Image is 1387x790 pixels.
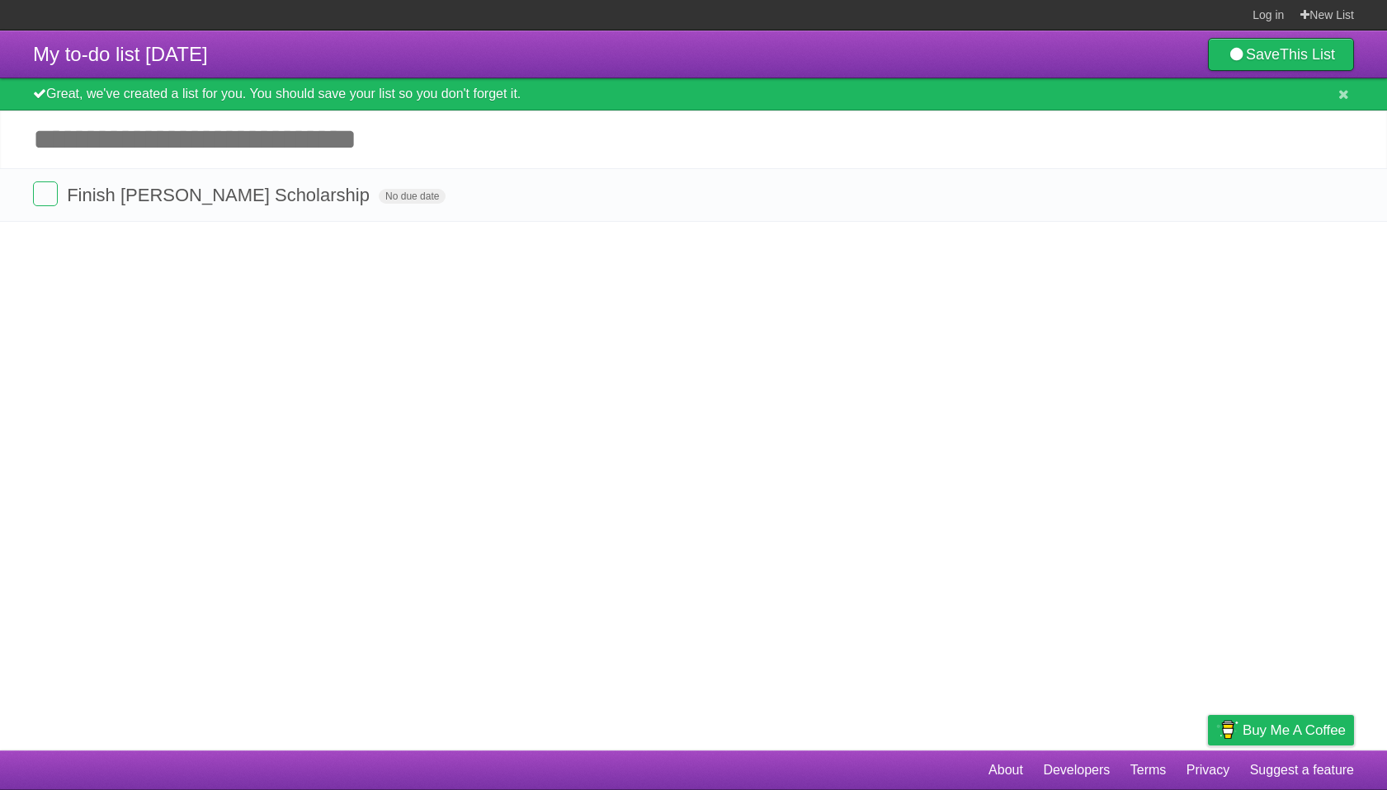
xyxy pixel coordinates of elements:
a: Suggest a feature [1250,755,1354,786]
img: Buy me a coffee [1216,716,1238,744]
a: Terms [1130,755,1167,786]
a: Developers [1043,755,1110,786]
a: SaveThis List [1208,38,1354,71]
a: Privacy [1186,755,1229,786]
label: Done [33,181,58,206]
a: Buy me a coffee [1208,715,1354,745]
span: Buy me a coffee [1243,716,1346,745]
span: Finish [PERSON_NAME] Scholarship [67,185,374,205]
span: No due date [379,189,446,204]
a: About [988,755,1023,786]
span: My to-do list [DATE] [33,43,208,65]
b: This List [1280,46,1335,63]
